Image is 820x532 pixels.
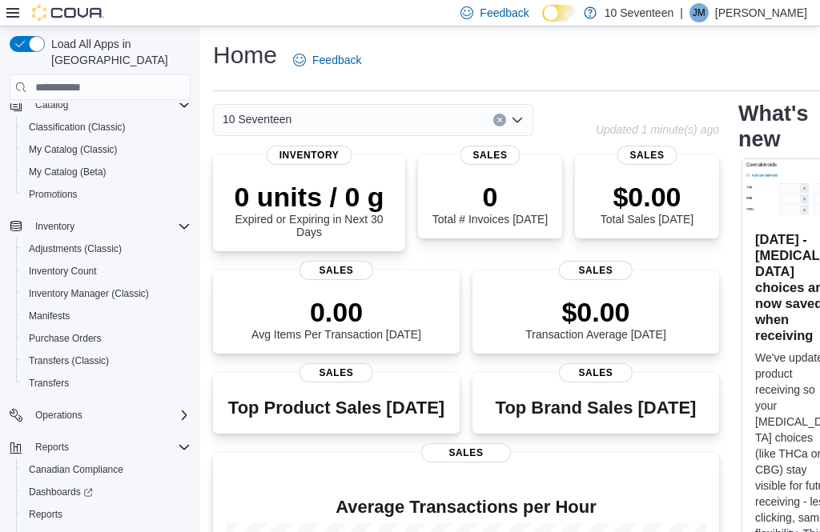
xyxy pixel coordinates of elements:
[16,138,197,161] button: My Catalog (Classic)
[29,166,107,178] span: My Catalog (Beta)
[22,239,191,258] span: Adjustments (Classic)
[22,460,191,479] span: Canadian Compliance
[542,5,576,22] input: Dark Mode
[29,463,123,476] span: Canadian Compliance
[226,181,392,213] p: 0 units / 0 g
[3,215,197,238] button: Inventory
[432,181,548,213] p: 0
[16,305,197,327] button: Manifests
[29,377,69,390] span: Transfers
[16,372,197,394] button: Transfers
[22,140,124,159] a: My Catalog (Classic)
[22,118,191,137] span: Classification (Classic)
[29,121,126,134] span: Classification (Classic)
[226,498,706,517] h4: Average Transactions per Hour
[16,161,197,183] button: My Catalog (Beta)
[16,116,197,138] button: Classification (Classic)
[29,438,191,457] span: Reports
[29,486,93,498] span: Dashboards
[35,220,74,233] span: Inventory
[689,3,709,22] div: Jeremy Mead
[525,296,666,341] div: Transaction Average [DATE]
[22,140,191,159] span: My Catalog (Classic)
[525,296,666,328] p: $0.00
[22,262,191,281] span: Inventory Count
[16,350,197,372] button: Transfers (Classic)
[3,94,197,116] button: Catalog
[16,327,197,350] button: Purchase Orders
[29,438,75,457] button: Reports
[35,98,68,111] span: Catalog
[29,95,74,114] button: Catalog
[22,284,191,303] span: Inventory Manager (Classic)
[715,3,807,22] p: [PERSON_NAME]
[22,162,191,182] span: My Catalog (Beta)
[22,162,113,182] a: My Catalog (Beta)
[22,284,155,303] a: Inventory Manager (Classic)
[3,436,197,458] button: Reports
[22,329,191,348] span: Purchase Orders
[605,3,673,22] p: 10 Seventeen
[299,363,373,382] span: Sales
[601,181,693,213] p: $0.00
[29,508,62,521] span: Reports
[32,5,104,21] img: Cova
[22,482,99,502] a: Dashboards
[432,181,548,226] div: Total # Invoices [DATE]
[738,101,808,152] h2: What's new
[299,261,373,280] span: Sales
[22,118,132,137] a: Classification (Classic)
[693,3,705,22] span: JM
[228,398,444,418] h3: Top Product Sales [DATE]
[3,404,197,426] button: Operations
[22,306,191,326] span: Manifests
[29,354,109,367] span: Transfers (Classic)
[29,95,191,114] span: Catalog
[16,183,197,206] button: Promotions
[29,310,70,322] span: Manifests
[16,458,197,481] button: Canadian Compliance
[22,185,191,204] span: Promotions
[29,287,149,300] span: Inventory Manager (Classic)
[22,351,191,370] span: Transfers (Classic)
[226,181,392,238] div: Expired or Expiring in Next 30 Days
[22,374,191,393] span: Transfers
[680,3,683,22] p: |
[213,39,277,71] h1: Home
[29,406,89,425] button: Operations
[251,296,421,328] p: 0.00
[617,146,677,165] span: Sales
[223,110,291,129] span: 10 Seventeen
[35,409,82,422] span: Operations
[29,332,102,345] span: Purchase Orders
[22,460,130,479] a: Canadian Compliance
[22,329,108,348] a: Purchase Orders
[22,306,76,326] a: Manifests
[22,505,191,524] span: Reports
[16,503,197,526] button: Reports
[251,296,421,341] div: Avg Items Per Transaction [DATE]
[16,282,197,305] button: Inventory Manager (Classic)
[22,351,115,370] a: Transfers (Classic)
[35,441,69,454] span: Reports
[16,260,197,282] button: Inventory Count
[22,482,191,502] span: Dashboards
[460,146,521,165] span: Sales
[29,143,118,156] span: My Catalog (Classic)
[29,217,81,236] button: Inventory
[596,123,719,136] p: Updated 1 minute(s) ago
[29,188,78,201] span: Promotions
[496,398,697,418] h3: Top Brand Sales [DATE]
[312,52,361,68] span: Feedback
[16,481,197,503] a: Dashboards
[29,217,191,236] span: Inventory
[29,265,97,278] span: Inventory Count
[22,239,128,258] a: Adjustments (Classic)
[601,181,693,226] div: Total Sales [DATE]
[22,374,75,393] a: Transfers
[16,238,197,260] button: Adjustments (Classic)
[287,44,368,76] a: Feedback
[22,505,69,524] a: Reports
[493,114,506,126] button: Clear input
